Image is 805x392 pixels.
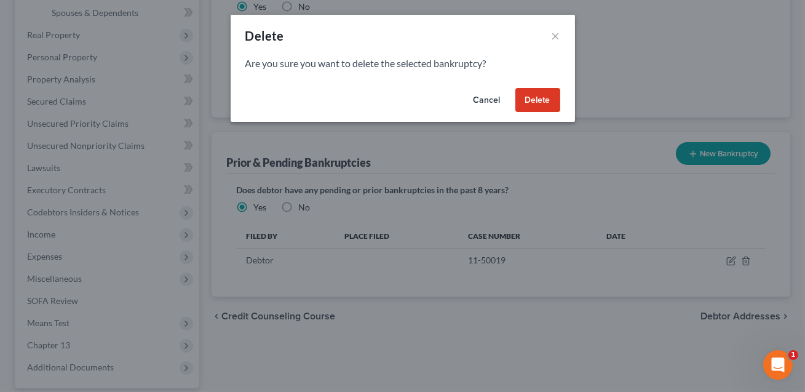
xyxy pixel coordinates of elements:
button: × [552,28,560,43]
button: Delete [515,88,560,113]
button: Cancel [464,88,510,113]
div: Delete [245,27,284,44]
iframe: Intercom live chat [763,350,793,380]
p: Are you sure you want to delete the selected bankruptcy? [245,57,560,71]
span: 1 [788,350,798,360]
